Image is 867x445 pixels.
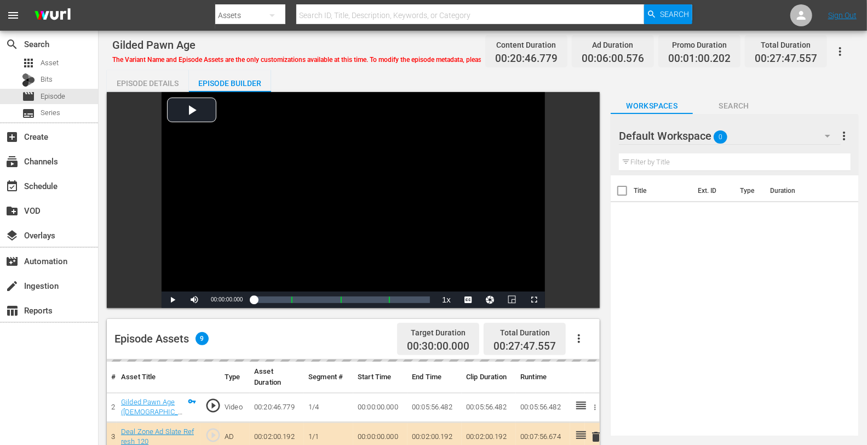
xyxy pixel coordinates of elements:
[304,392,353,422] td: 1/4
[516,392,570,422] td: 00:05:56.482
[407,392,462,422] td: 00:05:56.482
[457,292,479,308] button: Captions
[107,392,117,422] td: 2
[220,362,250,393] th: Type
[837,123,851,149] button: more_vert
[189,70,271,96] div: Episode Builder
[692,175,734,206] th: Ext. ID
[435,292,457,308] button: Playback Rate
[619,121,841,151] div: Default Workspace
[112,56,561,64] span: The Variant Name and Episode Assets are the only customizations available at this time. To modify...
[107,70,189,96] div: Episode Details
[668,37,731,53] div: Promo Duration
[250,392,304,422] td: 00:20:46.779
[5,304,19,317] span: Reports
[493,325,556,340] div: Total Duration
[5,279,19,293] span: Ingestion
[211,296,243,303] span: 00:00:00.000
[41,91,65,102] span: Episode
[644,4,692,24] button: Search
[495,53,558,65] span: 00:20:46.779
[634,175,691,206] th: Title
[22,107,35,120] span: Series
[22,90,35,103] span: Episode
[353,392,407,422] td: 00:00:00.000
[407,325,469,340] div: Target Duration
[501,292,523,308] button: Picture-in-Picture
[493,340,556,352] span: 00:27:47.557
[5,229,19,242] span: Overlays
[114,332,209,345] div: Episode Assets
[755,53,817,65] span: 00:27:47.557
[516,362,570,393] th: Runtime
[7,9,20,22] span: menu
[162,292,183,308] button: Play
[22,73,35,87] div: Bits
[189,70,271,92] button: Episode Builder
[22,56,35,70] span: Asset
[660,4,689,24] span: Search
[828,11,857,20] a: Sign Out
[693,99,775,113] span: Search
[196,332,209,345] span: 9
[462,362,516,393] th: Clip Duration
[205,427,221,443] span: play_circle_outline
[107,70,189,92] button: Episode Details
[41,74,53,85] span: Bits
[112,38,196,52] span: Gilded Pawn Age
[5,255,19,268] span: Automation
[5,204,19,218] span: VOD
[220,392,250,422] td: Video
[107,362,117,393] th: #
[763,175,829,206] th: Duration
[304,362,353,393] th: Segment #
[41,107,60,118] span: Series
[714,125,728,149] span: 0
[462,392,516,422] td: 00:05:56.482
[495,37,558,53] div: Content Duration
[407,362,462,393] th: End Time
[5,38,19,51] span: Search
[611,99,693,113] span: Workspaces
[668,53,731,65] span: 00:01:00.202
[121,398,183,426] a: Gilded Pawn Age ([DEMOGRAPHIC_DATA]/4)
[250,362,304,393] th: Asset Duration
[183,292,205,308] button: Mute
[353,362,407,393] th: Start Time
[523,292,545,308] button: Fullscreen
[5,155,19,168] span: Channels
[733,175,763,206] th: Type
[479,292,501,308] button: Jump To Time
[5,180,19,193] span: Schedule
[582,37,644,53] div: Ad Duration
[205,397,221,414] span: play_circle_outline
[407,340,469,353] span: 00:30:00.000
[755,37,817,53] div: Total Duration
[582,53,644,65] span: 00:06:00.576
[254,296,430,303] div: Progress Bar
[5,130,19,144] span: Create
[26,3,79,28] img: ans4CAIJ8jUAAAAAAAAAAAAAAAAAAAAAAAAgQb4GAAAAAAAAAAAAAAAAAAAAAAAAJMjXAAAAAAAAAAAAAAAAAAAAAAAAgAT5G...
[837,129,851,142] span: more_vert
[41,58,59,69] span: Asset
[117,362,200,393] th: Asset Title
[162,92,545,308] div: Video Player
